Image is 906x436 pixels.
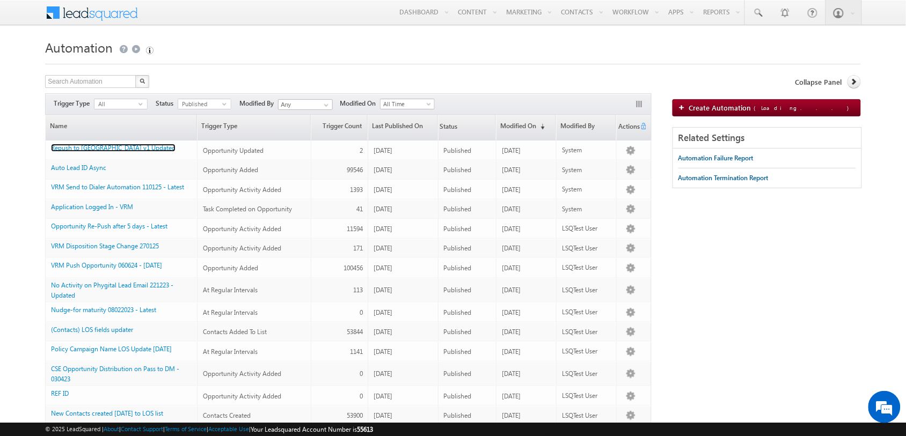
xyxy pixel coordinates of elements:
span: [DATE] [502,264,521,272]
a: Auto Lead ID Async [51,164,106,172]
span: Published [444,411,472,419]
span: At Regular Intervals [203,308,258,316]
a: Modified On(sorted descending) [496,115,556,140]
span: Published [178,99,222,109]
div: Automation Termination Report [678,173,769,183]
a: Policy Campaign Name LOS Update [DATE] [51,345,172,353]
img: d_60004797649_company_0_60004797649 [18,56,45,70]
a: No Activity on Phygital Lead Email 221223 - Updated [51,281,173,299]
span: All Time [381,99,432,109]
span: At Regular Intervals [203,286,258,294]
span: select [138,101,147,106]
span: Automation [45,39,113,56]
span: Status [156,99,178,108]
span: [DATE] [502,225,521,233]
a: Last Published On [368,115,437,140]
span: Published [444,370,472,378]
span: Actions [617,116,640,139]
a: All Time [380,99,435,109]
span: Published [444,166,472,174]
a: VRM Send to Dialer Automation 110125 - Latest [51,183,184,191]
span: [DATE] [502,146,521,154]
span: [DATE] [374,328,392,336]
span: [DATE] [502,328,521,336]
input: Type to Search [278,99,333,110]
a: Repush to [GEOGRAPHIC_DATA] v1 Updated [51,144,176,152]
span: (sorted descending) [536,122,545,131]
div: System [562,204,611,214]
div: LSQTest User [562,285,611,295]
span: Create Automation [689,103,853,112]
span: Opportunity Activity Added [203,225,281,233]
span: Status [439,116,458,139]
span: [DATE] [502,308,521,316]
span: Opportunity Added [203,166,258,174]
span: [DATE] [374,146,392,154]
span: Trigger Type [54,99,94,108]
span: Published [444,225,472,233]
a: Terms of Service [165,425,207,432]
span: Published [444,392,472,400]
span: 113 [353,286,363,294]
span: Published [444,328,472,336]
span: [DATE] [374,166,392,174]
span: [DATE] [502,286,521,294]
span: At Regular Intervals [203,348,258,356]
span: © 2025 LeadSquared | | | | | [45,424,373,434]
div: LSQTest User [562,243,611,253]
span: Your Leadsquared Account Number is [251,425,373,433]
div: Minimize live chat window [176,5,202,31]
span: 55613 [357,425,373,433]
div: Related Settings [673,128,861,149]
a: Opportunity Re-Push after 5 days - Latest [51,222,167,230]
span: 11594 [347,225,363,233]
a: Nudge-for maturity 08022023 - Latest [51,306,156,314]
span: [DATE] [374,411,392,419]
span: Task Completed on Opportunity [203,205,292,213]
span: All [94,99,138,109]
span: Published [444,264,472,272]
div: System [562,184,611,194]
em: Start Chat [146,330,195,345]
a: (Contacts) LOS fields updater [51,326,133,334]
div: LSQTest User [562,307,611,317]
a: About [104,425,119,432]
img: add_icon.png [678,104,689,110]
a: REF ID [51,389,69,397]
span: 41 [356,205,363,213]
div: LSQTest User [562,263,611,272]
span: Published [444,244,472,252]
a: Automation Failure Report [678,149,754,168]
div: LSQTest User [562,224,611,233]
span: Contacts Added To List [203,328,267,336]
span: Opportunity Activity Added [203,186,281,194]
div: System [562,165,611,175]
span: 53900 [347,411,363,419]
span: [DATE] [502,370,521,378]
span: [DATE] [374,264,392,272]
span: 0 [360,308,363,316]
span: Opportunity Activity Added [203,370,281,378]
div: LSQTest User [562,346,611,356]
span: [DATE] [374,370,392,378]
div: LSQTest User [562,369,611,379]
span: (Loading...) [754,105,853,111]
a: VRM Disposition Stage Change 270125 [51,242,159,250]
div: LSQTest User [562,327,611,337]
span: [DATE] [502,166,521,174]
div: LSQTest User [562,391,611,401]
span: Published [444,186,472,194]
a: Modified By [557,115,616,140]
div: LSQTest User [562,411,611,420]
span: Published [444,146,472,154]
a: New Contacts created [DATE] to LOS list [51,409,163,417]
div: System [562,145,611,155]
a: Automation Termination Report [678,168,769,188]
a: Trigger Count [311,115,367,140]
span: Published [444,308,472,316]
span: [DATE] [374,348,392,356]
span: [DATE] [502,186,521,194]
a: Trigger Type [198,115,311,140]
span: Opportunity Activity Added [203,392,281,400]
a: Application Logged In - VRM [51,203,133,211]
